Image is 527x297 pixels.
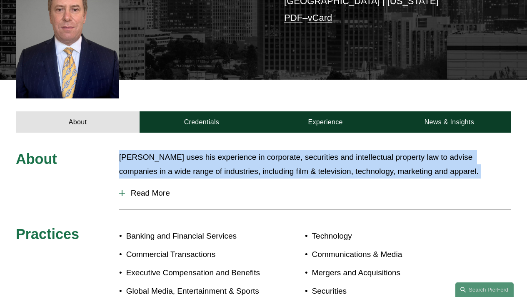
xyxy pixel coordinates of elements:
a: PDF [284,13,302,23]
p: [PERSON_NAME] uses his experience in corporate, securities and intellectual property law to advis... [119,150,511,179]
p: Mergers and Acquisitions [312,266,470,280]
a: Search this site [455,282,514,297]
p: Banking and Financial Services [126,229,264,243]
p: Executive Compensation and Benefits [126,266,264,280]
p: Commercial Transactions [126,247,264,262]
a: News & Insights [387,111,511,133]
span: Practices [16,226,79,242]
a: About [16,111,140,133]
span: Read More [125,189,511,198]
p: Communications & Media [312,247,470,262]
a: Experience [264,111,387,133]
p: Technology [312,229,470,243]
span: About [16,151,57,167]
button: Read More [119,182,511,204]
a: vCard [307,13,332,23]
a: Credentials [140,111,263,133]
